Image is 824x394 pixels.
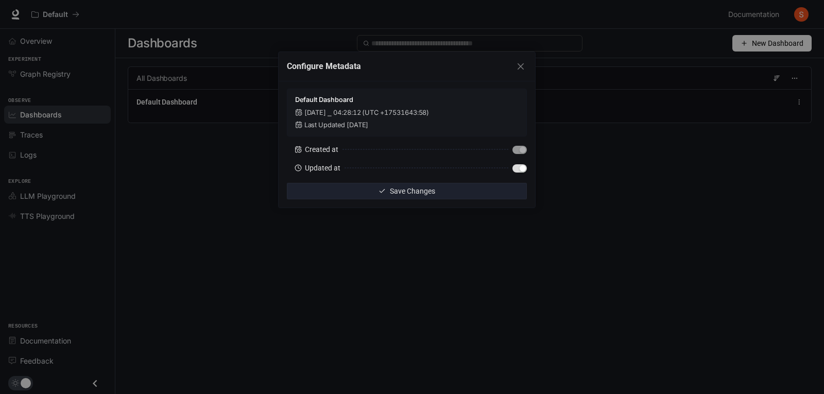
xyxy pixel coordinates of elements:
[515,61,526,72] button: Close
[305,144,338,155] span: Created at
[517,62,525,71] span: close
[295,109,430,117] span: [DATE] ⎯ 04:28:12 (UTC +17531643:58)
[295,121,369,129] span: Last Updated [DATE]
[287,60,527,73] div: Configure Metadata
[295,95,353,105] span: Default Dashboard
[305,162,340,174] span: Updated at
[287,183,527,199] button: Save Changes
[390,185,435,197] span: Save Changes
